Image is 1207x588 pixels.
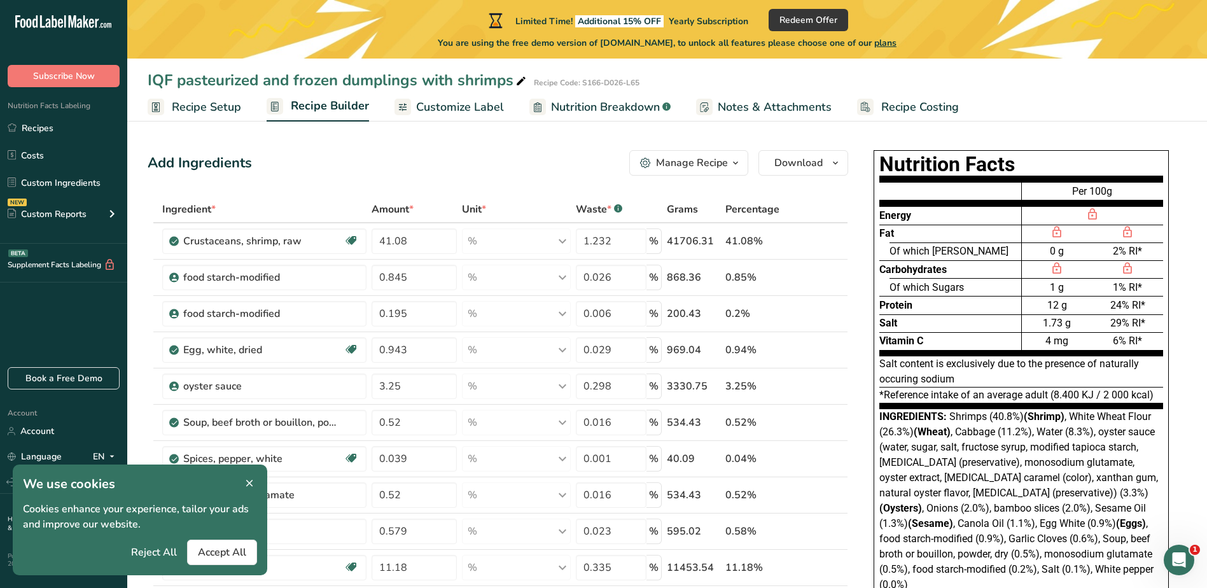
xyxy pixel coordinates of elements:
div: 11.18% [725,560,788,575]
button: Manage Recipe [629,150,748,176]
span: 1% RI* [1113,281,1142,293]
div: Custom Reports [8,207,87,221]
div: 868.36 [667,270,720,285]
div: 0 g [1022,242,1092,260]
a: Terms & Conditions . [8,515,119,533]
div: 0.58% [725,524,788,539]
div: EN [93,449,120,465]
a: Notes & Attachments [696,93,832,122]
span: Accept All [198,545,246,560]
span: Unit [462,202,486,217]
div: 40.09 [667,451,720,466]
div: IQF pasteurized and frozen dumplings with shrimps [148,69,529,92]
span: Vitamin C [879,335,923,347]
span: Fat [879,227,894,239]
a: Customize Label [394,93,504,122]
span: Recipe Setup [172,99,241,116]
span: Recipe Costing [881,99,959,116]
div: 0.2% [725,306,788,321]
div: 1 g [1022,278,1092,296]
div: Manage Recipe [656,155,728,171]
div: 534.43 [667,415,720,430]
div: 200.43 [667,306,720,321]
a: Recipe Setup [148,93,241,122]
div: 4 mg [1022,332,1092,350]
h1: We use cookies [23,475,257,494]
h1: Nutrition Facts [879,156,1163,173]
div: 12 g [1022,296,1092,314]
div: 11453.54 [667,560,720,575]
div: 41706.31 [667,234,720,249]
div: Limited Time! [486,13,748,28]
span: Subscribe Now [33,69,95,83]
div: 0.85% [725,270,788,285]
span: Amount [372,202,414,217]
span: 1 [1190,545,1200,555]
div: 969.04 [667,342,720,358]
span: plans [874,37,897,49]
button: Reject All [121,540,187,565]
div: Powered By FoodLabelMaker © 2025 All Rights Reserved [8,552,120,568]
span: 29% RI* [1110,317,1145,329]
div: Salt content is exclusively due to the presence of naturally occuring sodium [879,356,1163,388]
button: Subscribe Now [8,65,120,87]
span: Ingredients: [879,410,947,423]
div: *Reference intake of an average adult (8.400 KJ / 2 000 kcal) [879,388,1163,409]
span: Of which Sugars [890,281,964,293]
iframe: Intercom live chat [1164,545,1194,575]
div: food starch-modified [183,306,342,321]
span: Customize Label [416,99,504,116]
b: (Wheat) [914,426,951,438]
div: 41.08% [725,234,788,249]
div: 0.52% [725,487,788,503]
span: Notes & Attachments [718,99,832,116]
div: Spices, pepper, white [183,451,342,466]
p: Cookies enhance your experience, tailor your ads and improve our website. [23,501,257,532]
button: Redeem Offer [769,9,848,31]
div: Soup, beef broth or bouillon, powder, dry [183,415,342,430]
a: Recipe Costing [857,93,959,122]
div: BETA [8,249,28,257]
span: Redeem Offer [779,13,837,27]
span: Download [774,155,823,171]
a: Nutrition Breakdown [529,93,671,122]
div: food starch-modified [183,270,342,285]
div: NEW [8,199,27,206]
span: Of which [PERSON_NAME] [890,245,1008,257]
b: (Eggs) [1116,517,1146,529]
span: Ingredient [162,202,216,217]
div: 0.94% [725,342,788,358]
span: Grams [667,202,698,217]
span: 2% RI* [1113,245,1142,257]
div: Waste [576,202,622,217]
a: Hire an Expert . [8,515,53,524]
div: 1.73 g [1022,314,1092,332]
div: 534.43 [667,487,720,503]
span: Yearly Subscription [669,15,748,27]
span: Reject All [131,545,177,560]
div: 3.25% [725,379,788,394]
div: oyster sauce [183,379,342,394]
div: Recipe Code: S166-D026-L65 [534,77,639,88]
button: Download [758,150,848,176]
span: Carbohydrates [879,263,947,276]
span: Recipe Builder [291,97,369,115]
button: Accept All [187,540,257,565]
div: 0.52% [725,415,788,430]
span: Protein [879,299,912,311]
div: 0.04% [725,451,788,466]
div: 3330.75 [667,379,720,394]
a: Recipe Builder [267,92,369,122]
span: Percentage [725,202,779,217]
span: Energy [879,209,911,221]
span: Additional 15% OFF [575,15,664,27]
div: 595.02 [667,524,720,539]
a: Language [8,445,62,468]
b: (Shrimp) [1024,410,1064,423]
div: Egg, white, dried [183,342,342,358]
span: You are using the free demo version of [DOMAIN_NAME], to unlock all features please choose one of... [438,36,897,50]
div: Add Ingredients [148,153,252,174]
span: 24% RI* [1110,299,1145,311]
b: (Oysters) [879,502,922,514]
span: Salt [879,317,897,329]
